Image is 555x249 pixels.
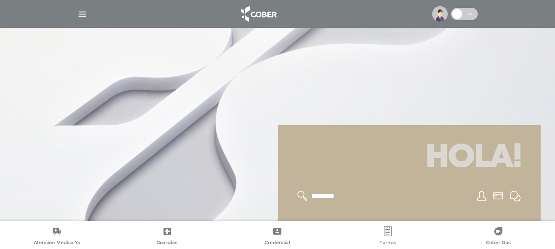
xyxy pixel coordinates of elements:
h1: Hola! [288,135,531,181]
span: Credencial [265,240,290,247]
span: Cober Doc [486,240,511,247]
img: logo_cober_home-white.png [237,4,280,24]
a: Atención Médica Ya [2,226,112,247]
span: Turnos [380,240,396,247]
span: Guardias [157,240,177,247]
a: Cober Doc [443,226,553,247]
a: Guardias [112,226,223,247]
a: Turnos [333,226,443,247]
a: Credencial [222,226,333,247]
span: Atención Médica Ya [34,240,80,247]
img: Cober_menu-lines-white.svg [77,9,88,19]
img: profile-placeholder.svg [432,6,448,22]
